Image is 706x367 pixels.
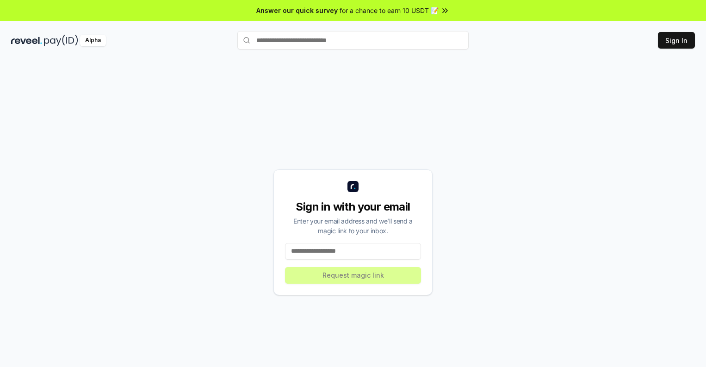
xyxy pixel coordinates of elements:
[285,199,421,214] div: Sign in with your email
[44,35,78,46] img: pay_id
[11,35,42,46] img: reveel_dark
[80,35,106,46] div: Alpha
[658,32,695,49] button: Sign In
[347,181,359,192] img: logo_small
[340,6,439,15] span: for a chance to earn 10 USDT 📝
[256,6,338,15] span: Answer our quick survey
[285,216,421,236] div: Enter your email address and we’ll send a magic link to your inbox.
